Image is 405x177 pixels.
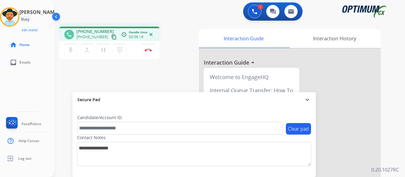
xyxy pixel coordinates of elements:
[304,96,311,103] mat-icon: expand_more
[10,59,17,66] mat-icon: inbox
[111,34,117,40] mat-icon: content_copy
[121,32,127,37] mat-icon: access_time
[129,30,147,35] span: Handle time
[100,46,107,54] mat-icon: pause
[22,122,41,126] span: FocalPoints
[19,27,40,34] button: Edit Avatar
[206,70,297,84] div: Welcome to EngageHQ
[129,35,143,39] span: 00:06:16
[67,46,74,54] mat-icon: mic
[258,4,263,10] div: 1
[66,32,72,37] mat-icon: phone
[19,16,31,23] div: Busy
[77,97,100,103] span: Secure Pad
[19,60,31,65] span: Emails
[83,46,91,54] mat-icon: merge_type
[199,29,288,48] div: Interaction Guide
[77,135,107,141] label: Contact Notes:
[76,35,108,39] span: [PHONE_NUMBER]
[18,156,32,161] span: Log out
[18,139,39,143] span: Help Center
[116,46,123,54] mat-icon: dialpad
[145,48,152,52] img: control
[371,166,399,173] p: 0.20.1027RC
[5,117,41,131] a: FocalPoints
[1,8,18,25] img: avatar
[288,29,381,48] div: Interaction History
[206,84,297,97] div: Internal Queue Transfer: How To
[76,28,114,35] span: [PHONE_NUMBER]
[19,8,59,16] h3: [PERSON_NAME]
[148,32,154,37] mat-icon: close
[10,41,17,48] mat-icon: home
[286,123,311,135] button: Clear pad
[19,42,30,47] span: Home
[77,115,123,121] label: Candidate/Account ID:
